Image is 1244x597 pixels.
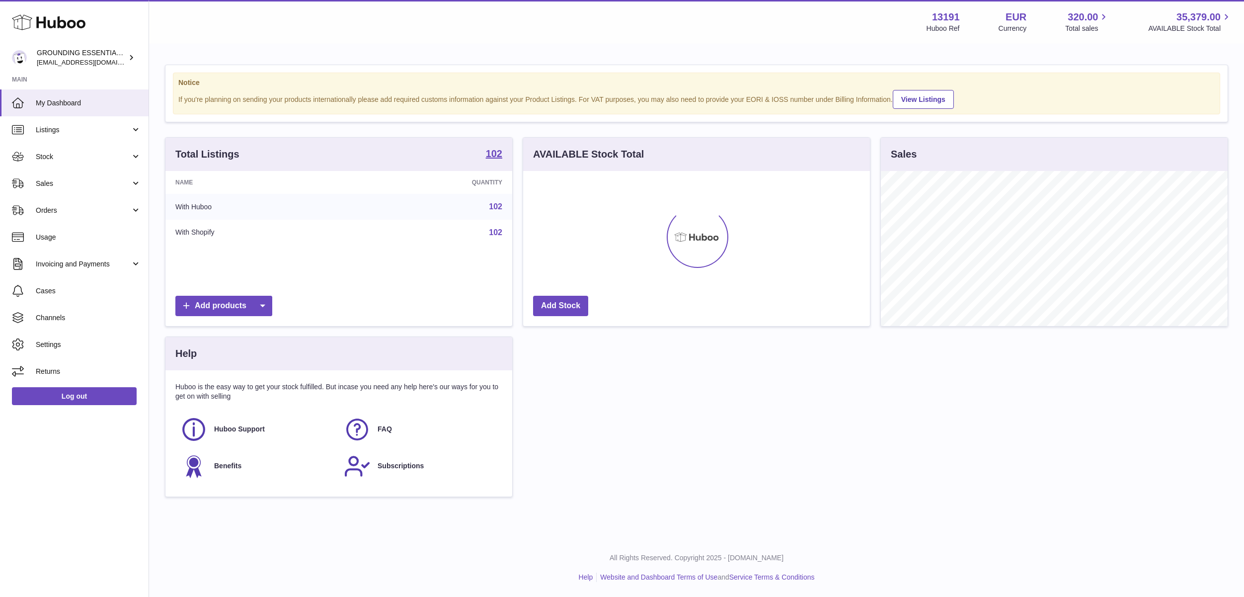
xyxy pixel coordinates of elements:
span: Total sales [1065,24,1109,33]
span: Usage [36,233,141,242]
a: Help [579,573,593,581]
a: Log out [12,387,137,405]
span: Cases [36,286,141,296]
a: FAQ [344,416,497,443]
span: FAQ [378,425,392,434]
span: Returns [36,367,141,376]
span: Settings [36,340,141,349]
th: Name [165,171,352,194]
a: View Listings [893,90,954,109]
strong: Notice [178,78,1215,87]
span: 320.00 [1068,10,1098,24]
strong: 102 [486,149,502,159]
span: Invoicing and Payments [36,259,131,269]
a: 102 [486,149,502,161]
a: Add Stock [533,296,588,316]
strong: 13191 [932,10,960,24]
span: Subscriptions [378,461,424,471]
span: Listings [36,125,131,135]
div: Currency [999,24,1027,33]
div: If you're planning on sending your products internationally please add required customs informati... [178,88,1215,109]
span: Sales [36,179,131,188]
a: Add products [175,296,272,316]
div: GROUNDING ESSENTIALS INTERNATIONAL SLU [37,48,126,67]
a: Benefits [180,453,334,480]
span: [EMAIL_ADDRESS][DOMAIN_NAME] [37,58,146,66]
td: With Shopify [165,220,352,246]
div: Huboo Ref [927,24,960,33]
strong: EUR [1006,10,1026,24]
a: 320.00 Total sales [1065,10,1109,33]
a: Subscriptions [344,453,497,480]
span: Channels [36,313,141,323]
h3: Help [175,347,197,360]
h3: AVAILABLE Stock Total [533,148,644,161]
span: 35,379.00 [1176,10,1221,24]
a: Website and Dashboard Terms of Use [600,573,717,581]
p: Huboo is the easy way to get your stock fulfilled. But incase you need any help here's our ways f... [175,382,502,401]
li: and [597,573,814,582]
h3: Sales [891,148,917,161]
p: All Rights Reserved. Copyright 2025 - [DOMAIN_NAME] [157,553,1236,563]
span: Benefits [214,461,241,471]
span: AVAILABLE Stock Total [1148,24,1232,33]
a: 102 [489,202,502,211]
a: Service Terms & Conditions [729,573,815,581]
img: espenwkopperud@gmail.com [12,50,27,65]
a: 35,379.00 AVAILABLE Stock Total [1148,10,1232,33]
span: Orders [36,206,131,215]
span: Huboo Support [214,425,265,434]
h3: Total Listings [175,148,239,161]
td: With Huboo [165,194,352,220]
span: My Dashboard [36,98,141,108]
span: Stock [36,152,131,162]
a: Huboo Support [180,416,334,443]
a: 102 [489,228,502,237]
th: Quantity [352,171,512,194]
